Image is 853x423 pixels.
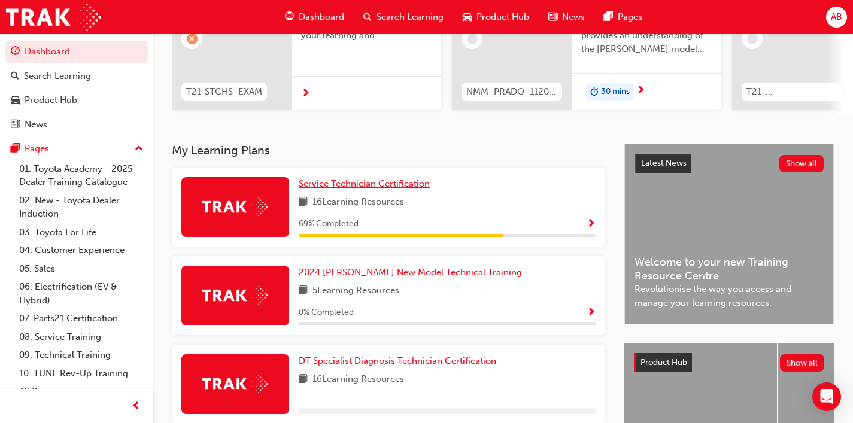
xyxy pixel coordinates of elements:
a: 05. Sales [14,260,148,278]
span: news-icon [548,10,557,25]
h3: My Learning Plans [172,144,605,157]
button: Show Progress [587,217,596,232]
a: Latest NewsShow allWelcome to your new Training Resource CentreRevolutionise the way you access a... [624,144,834,324]
a: search-iconSearch Learning [354,5,453,29]
span: 30 mins [601,85,630,99]
img: Trak [202,375,268,393]
a: Latest NewsShow all [635,154,824,173]
a: 03. Toyota For Life [14,223,148,242]
a: News [5,114,148,136]
span: search-icon [11,71,19,82]
span: car-icon [463,10,472,25]
a: 08. Service Training [14,328,148,346]
span: book-icon [299,372,308,387]
span: search-icon [363,10,372,25]
button: DashboardSearch LearningProduct HubNews [5,38,148,138]
div: Product Hub [25,93,77,107]
a: Dashboard [5,41,148,63]
a: 09. Technical Training [14,346,148,364]
a: Service Technician Certification [299,177,435,191]
span: news-icon [11,120,20,130]
span: Show Progress [587,219,596,230]
button: AB [826,7,847,28]
span: learningRecordVerb_NONE-icon [467,34,478,44]
span: Revolutionise the way you access and manage your learning resources. [635,282,824,309]
img: Trak [6,4,101,31]
div: News [25,118,47,132]
span: 16 Learning Resources [312,195,404,210]
span: Product Hub [476,10,529,24]
span: book-icon [299,284,308,299]
span: Pages [618,10,642,24]
span: T21-STCHS_EXAM [186,85,262,99]
span: pages-icon [11,144,20,154]
a: Product Hub [5,89,148,111]
img: Trak [202,197,268,216]
a: car-iconProduct Hub [453,5,539,29]
a: 06. Electrification (EV & Hybrid) [14,278,148,309]
a: 10. TUNE Rev-Up Training [14,364,148,383]
span: guage-icon [285,10,294,25]
span: News [562,10,585,24]
span: Product Hub [640,357,687,367]
a: guage-iconDashboard [275,5,354,29]
div: Open Intercom Messenger [812,382,841,411]
span: Service Technician Certification [299,178,430,189]
a: All Pages [14,382,148,401]
button: Show all [780,354,825,372]
span: next-icon [636,86,645,96]
button: Pages [5,138,148,160]
button: Show Progress [587,305,596,320]
span: 5 Learning Resources [312,284,399,299]
a: pages-iconPages [594,5,652,29]
span: 69 % Completed [299,217,359,231]
span: car-icon [11,95,20,106]
span: DT Specialist Diagnosis Technician Certification [299,355,496,366]
span: AB [831,10,842,24]
a: 04. Customer Experience [14,241,148,260]
span: pages-icon [604,10,613,25]
span: next-icon [301,89,310,99]
span: 16 Learning Resources [312,372,404,387]
a: Search Learning [5,65,148,87]
div: Pages [25,142,49,156]
a: news-iconNews [539,5,594,29]
span: book-icon [299,195,308,210]
img: Trak [202,286,268,305]
a: 07. Parts21 Certification [14,309,148,328]
span: NMM_PRADO_112024_MODULE_1 [466,85,557,99]
span: Dashboard [299,10,344,24]
span: guage-icon [11,47,20,57]
span: up-icon [135,141,143,157]
span: T21-FOD_HVIS_PREREQ [746,85,837,99]
a: 2024 [PERSON_NAME] New Model Technical Training [299,266,527,279]
div: Search Learning [24,69,91,83]
span: 2024 [PERSON_NAME] New Model Technical Training [299,267,522,278]
span: Latest News [641,158,687,168]
a: DT Specialist Diagnosis Technician Certification [299,354,501,368]
span: Show Progress [587,308,596,318]
span: 0 % Completed [299,306,354,319]
span: Search Learning [377,10,444,24]
a: 02. New - Toyota Dealer Induction [14,191,148,223]
span: learningRecordVerb_NONE-icon [747,34,758,44]
span: duration-icon [590,84,599,100]
span: This eLearning module provides an understanding of the [PERSON_NAME] model line-up and its Katash... [581,16,712,56]
span: Welcome to your new Training Resource Centre [635,255,824,282]
span: learningRecordVerb_FAIL-icon [187,34,198,44]
button: Show all [779,155,824,172]
a: 01. Toyota Academy - 2025 Dealer Training Catalogue [14,160,148,191]
a: Product HubShow all [634,353,824,372]
span: prev-icon [132,399,141,414]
